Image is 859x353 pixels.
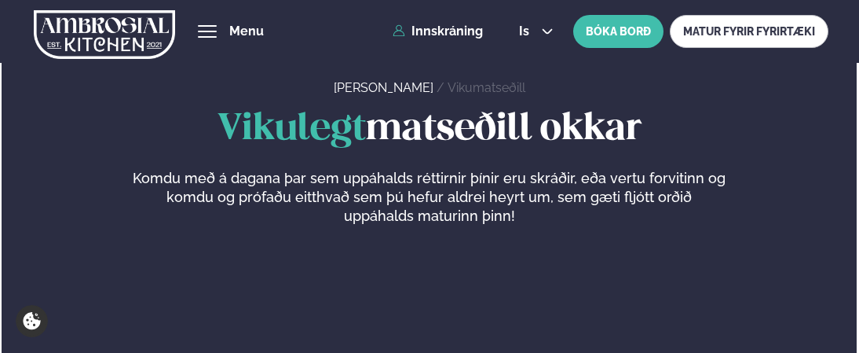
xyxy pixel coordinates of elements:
[16,305,48,337] a: Cookie settings
[437,80,448,95] span: /
[198,22,217,41] button: hamburger
[334,80,433,95] a: [PERSON_NAME]
[506,25,565,38] button: is
[33,109,826,150] h1: matseðill okkar
[393,24,483,39] a: Innskráning
[217,112,366,147] span: Vikulegt
[34,2,175,67] img: logo
[519,25,534,38] span: is
[573,15,663,48] button: BÓKA BORÐ
[133,169,726,226] p: Komdu með á dagana þar sem uppáhalds réttirnir þínir eru skráðir, eða vertu forvitinn og komdu og...
[448,80,525,95] a: Vikumatseðill
[670,15,828,48] a: MATUR FYRIR FYRIRTÆKI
